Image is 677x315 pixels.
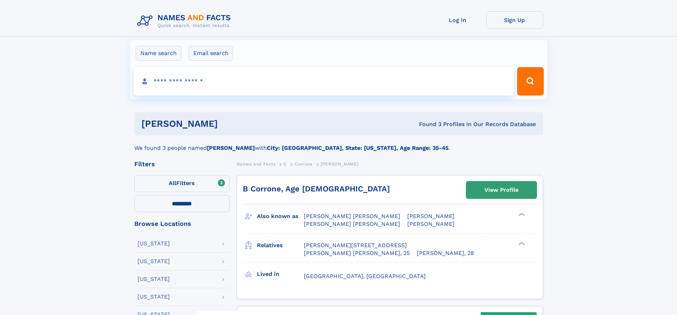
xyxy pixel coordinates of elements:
[134,175,230,192] label: Filters
[138,276,170,282] div: [US_STATE]
[141,119,318,128] h1: [PERSON_NAME]
[257,210,304,222] h3: Also known as
[486,11,543,29] a: Sign Up
[517,212,525,217] div: ❯
[304,241,407,249] a: [PERSON_NAME][STREET_ADDRESS]
[407,221,455,227] span: [PERSON_NAME]
[304,213,400,219] span: [PERSON_NAME] [PERSON_NAME]
[257,239,304,251] h3: Relatives
[136,46,181,61] label: Name search
[318,120,536,128] div: Found 3 Profiles In Our Records Database
[138,259,170,264] div: [US_STATE]
[189,46,233,61] label: Email search
[207,145,255,151] b: [PERSON_NAME]
[134,221,230,227] div: Browse Locations
[267,145,448,151] b: City: [GEOGRAPHIC_DATA], State: [US_STATE], Age Range: 35-45
[304,221,400,227] span: [PERSON_NAME] [PERSON_NAME]
[243,184,390,193] a: B Corrone, Age [DEMOGRAPHIC_DATA]
[484,182,519,198] div: View Profile
[429,11,486,29] a: Log In
[134,161,230,167] div: Filters
[417,249,474,257] a: [PERSON_NAME], 28
[237,159,276,168] a: Names and Facts
[295,159,312,168] a: Corrone
[284,159,287,168] a: C
[321,162,359,167] span: [PERSON_NAME]
[138,241,170,246] div: [US_STATE]
[304,249,410,257] a: [PERSON_NAME] [PERSON_NAME], 25
[517,241,525,246] div: ❯
[517,67,543,96] button: Search Button
[284,162,287,167] span: C
[407,213,455,219] span: [PERSON_NAME]
[169,180,176,186] span: All
[134,11,237,31] img: Logo Names and Facts
[134,135,543,152] div: We found 3 people named with .
[257,268,304,280] h3: Lived in
[304,273,426,279] span: [GEOGRAPHIC_DATA], [GEOGRAPHIC_DATA]
[138,294,170,300] div: [US_STATE]
[466,181,537,199] a: View Profile
[295,162,312,167] span: Corrone
[134,67,514,96] input: search input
